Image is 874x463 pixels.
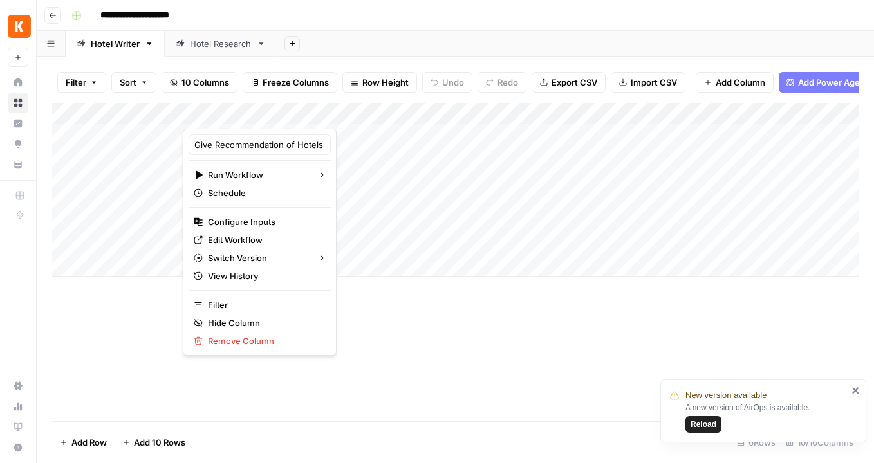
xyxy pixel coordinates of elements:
span: Add Column [716,76,765,89]
span: New version available [685,389,767,402]
button: Reload [685,416,721,433]
a: Hotel Research [165,31,277,57]
button: Undo [422,72,472,93]
a: Usage [8,396,28,417]
a: Home [8,72,28,93]
span: Switch Version [208,251,308,264]
div: Hotel Writer [91,37,140,50]
span: Edit Workflow [208,233,321,246]
button: Help + Support [8,437,28,458]
div: Hotel Research [190,37,252,50]
button: Workspace: Kayak [8,10,28,42]
span: 10 Columns [181,76,229,89]
span: Undo [442,76,464,89]
button: close [851,385,860,395]
span: Import CSV [631,76,677,89]
span: Remove Column [208,334,321,347]
button: 10 Columns [162,72,237,93]
span: Schedule [208,186,321,199]
span: Redo [497,76,518,89]
button: Sort [111,72,156,93]
a: Browse [8,93,28,113]
button: Add 10 Rows [115,432,193,453]
span: Reload [691,419,716,430]
a: Opportunities [8,134,28,154]
span: Run Workflow [208,168,308,181]
button: Filter [57,72,106,93]
span: Freeze Columns [263,76,329,89]
a: Hotel Writer [66,31,165,57]
a: Your Data [8,154,28,175]
span: Add Power Agent [798,76,868,89]
span: Filter [208,298,321,311]
div: A new version of AirOps is available. [685,402,848,433]
button: Add Row [52,432,115,453]
button: Export CSV [532,72,606,93]
a: Learning Hub [8,417,28,437]
button: Redo [478,72,526,93]
span: Filter [66,76,86,89]
span: Sort [120,76,136,89]
span: Configure Inputs [208,215,321,228]
span: Row Height [362,76,409,89]
div: 10/10 Columns [781,432,859,453]
img: Kayak Logo [8,15,31,38]
span: Export CSV [552,76,597,89]
div: 6 Rows [732,432,781,453]
span: Add 10 Rows [134,436,185,449]
a: Settings [8,376,28,396]
button: Freeze Columns [243,72,337,93]
span: Hide Column [208,316,321,329]
button: Row Height [342,72,417,93]
button: Import CSV [611,72,685,93]
span: Add Row [71,436,107,449]
span: View History [208,269,321,282]
button: Add Column [696,72,774,93]
a: Insights [8,113,28,134]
